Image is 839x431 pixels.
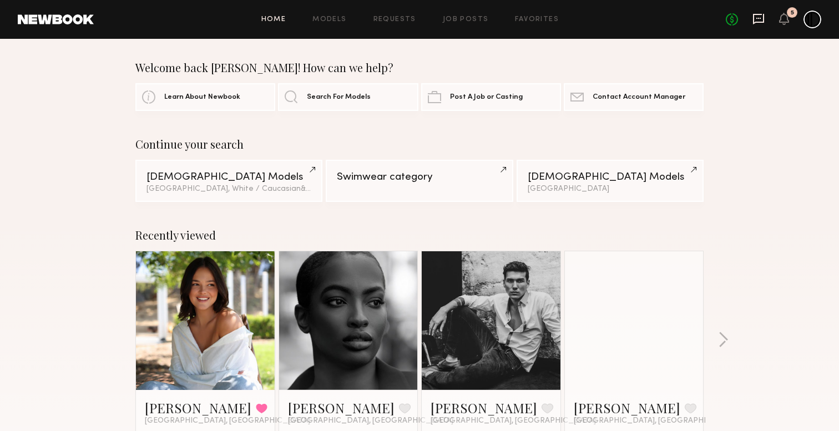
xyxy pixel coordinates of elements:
a: Job Posts [443,16,489,23]
a: [PERSON_NAME] [574,399,680,417]
div: Recently viewed [135,229,704,242]
a: [PERSON_NAME] [288,399,395,417]
div: [GEOGRAPHIC_DATA], White / Caucasian [146,185,311,193]
a: [PERSON_NAME] [431,399,537,417]
a: [DEMOGRAPHIC_DATA] Models[GEOGRAPHIC_DATA], White / Caucasian&6other filters [135,160,322,202]
a: Learn About Newbook [135,83,275,111]
a: Home [261,16,286,23]
div: [GEOGRAPHIC_DATA] [528,185,693,193]
span: [GEOGRAPHIC_DATA], [GEOGRAPHIC_DATA] [288,417,453,425]
a: Favorites [515,16,559,23]
div: [DEMOGRAPHIC_DATA] Models [528,172,693,182]
div: 5 [791,10,794,16]
div: [DEMOGRAPHIC_DATA] Models [146,172,311,182]
span: [GEOGRAPHIC_DATA], [GEOGRAPHIC_DATA] [574,417,739,425]
div: Swimwear category [337,172,502,182]
span: Post A Job or Casting [450,94,523,101]
span: [GEOGRAPHIC_DATA], [GEOGRAPHIC_DATA] [431,417,596,425]
div: Continue your search [135,138,704,151]
a: Search For Models [278,83,418,111]
span: & 6 other filter s [301,185,354,192]
span: Search For Models [307,94,371,101]
a: Swimwear category [326,160,513,202]
span: Contact Account Manager [593,94,685,101]
span: Learn About Newbook [164,94,240,101]
a: Contact Account Manager [564,83,704,111]
a: Models [312,16,346,23]
a: [PERSON_NAME] [145,399,251,417]
a: [DEMOGRAPHIC_DATA] Models[GEOGRAPHIC_DATA] [517,160,704,202]
a: Post A Job or Casting [421,83,561,111]
span: [GEOGRAPHIC_DATA], [GEOGRAPHIC_DATA] [145,417,310,425]
a: Requests [373,16,416,23]
div: Welcome back [PERSON_NAME]! How can we help? [135,61,704,74]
